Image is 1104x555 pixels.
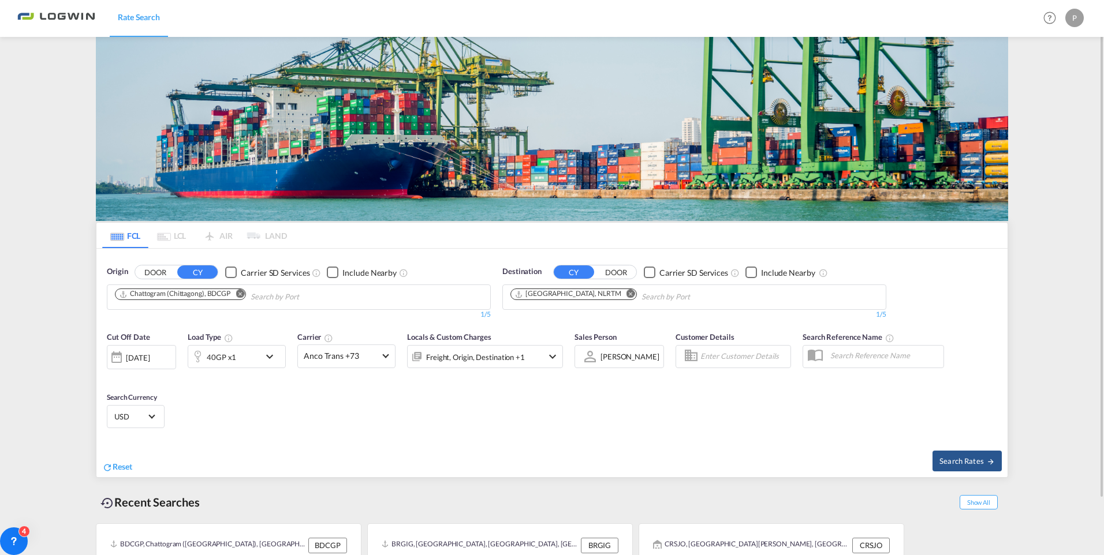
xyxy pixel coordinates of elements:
div: BRGIG, Rio de Janeiro, Brazil, South America, Americas [382,538,578,553]
md-icon: icon-chevron-down [263,350,282,363]
div: [PERSON_NAME] [601,352,659,361]
md-chips-wrap: Chips container. Use arrow keys to select chips. [113,285,365,306]
div: 1/5 [107,310,491,320]
md-checkbox: Checkbox No Ink [327,266,397,278]
div: Include Nearby [342,267,397,279]
md-icon: icon-information-outline [224,333,233,343]
div: Freight Origin Destination Factory Stuffingicon-chevron-down [407,345,563,368]
button: Search Ratesicon-arrow-right [933,451,1002,471]
div: [DATE] [107,345,176,369]
div: CRSJO, San Jose, Costa Rica, Mexico & Central America, Americas [653,538,849,553]
input: Chips input. [251,288,360,306]
span: Carrier [297,332,333,342]
button: DOOR [135,266,176,279]
button: Remove [619,289,636,301]
md-icon: Unchecked: Search for CY (Container Yard) services for all selected carriers.Checked : Search for... [730,268,740,277]
span: Origin [107,266,128,277]
span: Cut Off Date [107,332,150,342]
div: P [1065,9,1084,27]
md-icon: icon-backup-restore [100,496,114,510]
div: 1/5 [502,310,886,320]
span: Search Rates [939,456,995,466]
div: Carrier SD Services [241,267,309,279]
input: Search Reference Name [825,347,943,364]
span: Search Currency [107,393,157,402]
div: OriginDOOR CY Checkbox No InkUnchecked: Search for CY (Container Yard) services for all selected ... [96,249,1008,477]
button: DOOR [596,266,636,279]
img: bild-fuer-ratentool.png [96,37,1008,221]
div: Recent Searches [96,489,204,515]
div: BDCGP, Chattogram (Chittagong), Bangladesh, Indian Subcontinent, Asia Pacific [110,538,305,553]
md-icon: icon-refresh [102,462,113,472]
md-tab-item: FCL [102,223,148,248]
span: Load Type [188,332,233,342]
div: Chattogram (Chittagong), BDCGP [119,289,230,299]
div: icon-refreshReset [102,461,132,474]
md-checkbox: Checkbox No Ink [745,266,815,278]
md-select: Sales Person: Petra Salentin [599,348,661,365]
input: Enter Customer Details [700,348,787,365]
div: 40GP x1 [207,349,236,365]
span: Destination [502,266,542,277]
span: Reset [113,462,132,471]
md-select: Select Currency: $ USDUnited States Dollar [113,408,158,425]
md-icon: The selected Trucker/Carrierwill be displayed in the rate results If the rates are from another f... [324,333,333,343]
div: Carrier SD Services [659,267,728,279]
button: CY [554,265,594,279]
md-icon: Unchecked: Ignores neighbouring ports when fetching rates.Checked : Includes neighbouring ports w... [399,268,408,277]
span: Locals & Custom Charges [407,332,491,342]
span: USD [114,411,147,422]
div: Rotterdam, NLRTM [514,289,621,299]
md-chips-wrap: Chips container. Use arrow keys to select chips. [509,285,756,306]
div: Freight Origin Destination Factory Stuffing [426,349,525,365]
span: Anco Trans +73 [304,350,379,362]
md-checkbox: Checkbox No Ink [644,266,728,278]
div: Press delete to remove this chip. [514,289,624,299]
div: [DATE] [126,352,150,363]
input: Chips input. [641,288,751,306]
div: Press delete to remove this chip. [119,289,233,299]
button: Remove [228,289,245,301]
span: Rate Search [118,12,160,22]
div: 40GP x1icon-chevron-down [188,345,286,368]
div: Include Nearby [761,267,815,279]
span: Customer Details [676,332,734,342]
span: Sales Person [575,332,617,342]
md-checkbox: Checkbox No Ink [225,266,309,278]
div: Help [1040,8,1065,29]
md-icon: icon-arrow-right [987,457,995,466]
button: CY [177,265,218,279]
md-icon: Unchecked: Ignores neighbouring ports when fetching rates.Checked : Includes neighbouring ports w... [819,268,828,277]
img: bc73a0e0d8c111efacd525e4c8ad7d32.png [17,5,95,31]
md-pagination-wrapper: Use the left and right arrow keys to navigate between tabs [102,223,287,248]
span: Help [1040,8,1060,28]
md-datepicker: Select [107,367,115,383]
md-icon: Your search will be saved by the below given name [885,333,894,343]
md-icon: icon-chevron-down [546,350,560,363]
div: BDCGP [308,538,347,553]
md-icon: Unchecked: Search for CY (Container Yard) services for all selected carriers.Checked : Search for... [312,268,321,277]
div: CRSJO [852,538,890,553]
span: Show All [960,495,998,509]
span: Search Reference Name [803,332,894,342]
div: BRGIG [581,538,618,553]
